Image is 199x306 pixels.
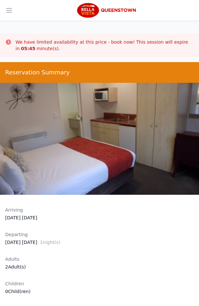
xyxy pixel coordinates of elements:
[5,231,194,238] dt: Departing
[5,214,194,221] dd: [DATE] [DATE]
[5,288,194,295] dd: 0 Child(ren)
[5,69,194,76] h3: Reservation Summary
[5,207,194,213] dt: Arriving
[76,3,138,18] img: Bella Vista Queenstown
[5,280,194,287] dt: Children
[21,46,36,51] strong: 05 : 45
[16,39,194,52] p: We have limited availability at this price - book now! This session will expire in minute(s).
[5,264,194,270] dd: 2 Adult(s)
[5,239,194,246] dd: [DATE] [DATE]
[40,240,60,245] span: 1 night(s)
[5,256,194,262] dt: Adults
